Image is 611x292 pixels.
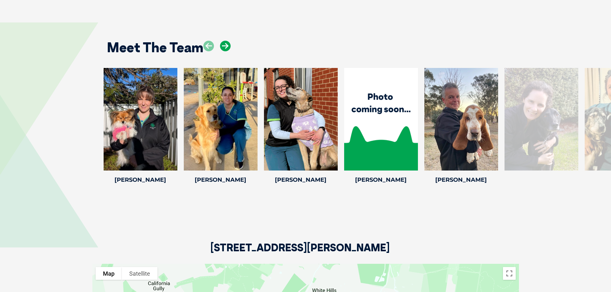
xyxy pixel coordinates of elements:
h4: [PERSON_NAME] [264,177,338,183]
h2: Meet The Team [107,41,203,54]
h4: [PERSON_NAME] [184,177,258,183]
h4: [PERSON_NAME] [424,177,498,183]
button: Show street map [96,267,122,280]
button: Toggle fullscreen view [503,267,516,280]
h4: [PERSON_NAME] [104,177,177,183]
h2: [STREET_ADDRESS][PERSON_NAME] [210,242,390,264]
h4: [PERSON_NAME] [344,177,418,183]
button: Show satellite imagery [122,267,157,280]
